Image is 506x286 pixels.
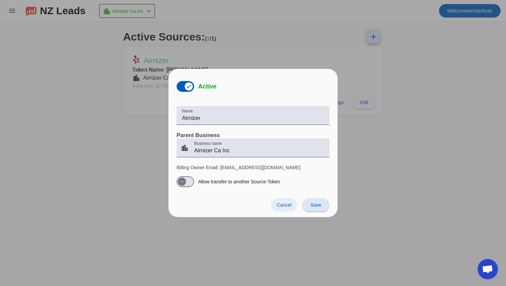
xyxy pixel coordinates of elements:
label: Allow transfer to another Source-Token [197,178,280,185]
h3: Parent Business [177,132,329,138]
mat-icon: location_city [177,144,193,152]
span: Active [198,83,216,90]
mat-label: Business name [194,141,222,146]
mat-label: Name [182,109,193,113]
div: Open chat [478,259,498,279]
span: Cancel [277,202,292,208]
button: Save [302,198,329,212]
span: Save [310,202,321,208]
button: Cancel [271,198,297,212]
p: Billing Owner Email: [EMAIL_ADDRESS][DOMAIN_NAME] [177,164,329,171]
